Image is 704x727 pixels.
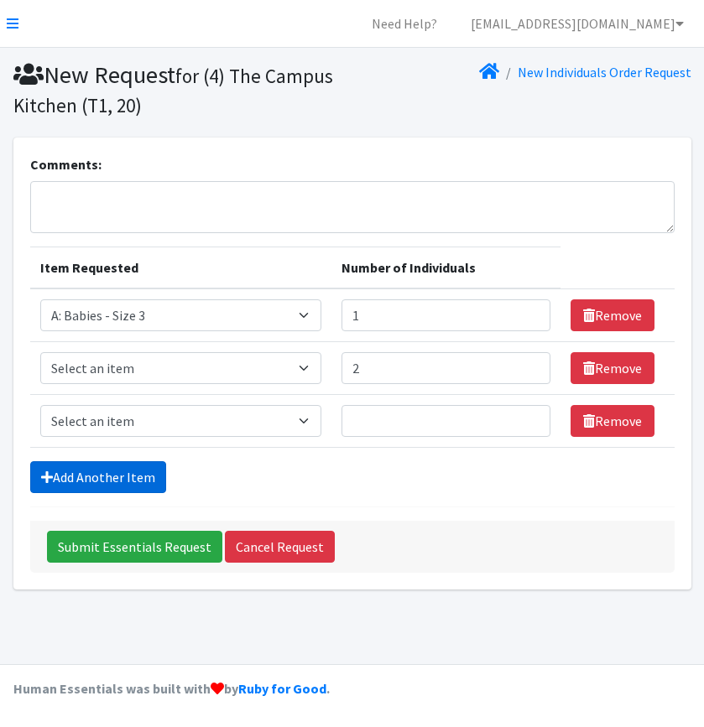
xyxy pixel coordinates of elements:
[358,7,451,40] a: Need Help?
[13,60,347,118] h1: New Request
[47,531,222,563] input: Submit Essentials Request
[571,299,654,331] a: Remove
[331,247,561,289] th: Number of Individuals
[238,680,326,697] a: Ruby for Good
[30,247,331,289] th: Item Requested
[30,461,166,493] a: Add Another Item
[571,352,654,384] a: Remove
[571,405,654,437] a: Remove
[30,154,102,174] label: Comments:
[225,531,335,563] a: Cancel Request
[518,64,691,80] a: New Individuals Order Request
[457,7,697,40] a: [EMAIL_ADDRESS][DOMAIN_NAME]
[13,680,330,697] strong: Human Essentials was built with by .
[13,64,333,117] small: for (4) The Campus Kitchen (T1, 20)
